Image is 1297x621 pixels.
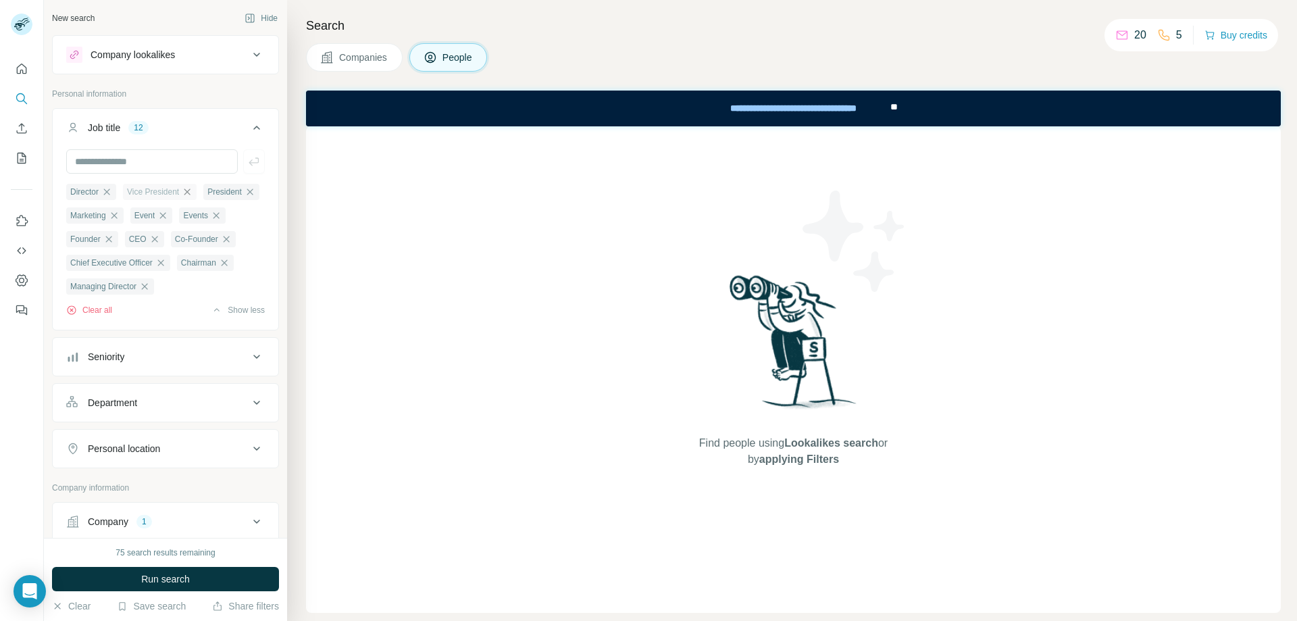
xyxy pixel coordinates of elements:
div: Department [88,396,137,409]
div: New search [52,12,95,24]
h4: Search [306,16,1281,35]
span: President [207,186,242,198]
span: applying Filters [759,453,839,465]
span: Event [134,209,155,222]
button: Company1 [53,505,278,538]
div: Job title [88,121,120,134]
button: Save search [117,599,186,613]
p: 5 [1176,27,1182,43]
div: Company [88,515,128,528]
button: Use Surfe API [11,239,32,263]
div: 1 [136,516,152,528]
button: Feedback [11,298,32,322]
button: Share filters [212,599,279,613]
span: People [442,51,474,64]
span: Chief Executive Officer [70,257,153,269]
button: Search [11,86,32,111]
span: Marketing [70,209,106,222]
span: Founder [70,233,101,245]
button: My lists [11,146,32,170]
button: Clear all [66,304,112,316]
div: 75 search results remaining [116,547,215,559]
span: Companies [339,51,388,64]
span: Events [183,209,208,222]
div: Seniority [88,350,124,364]
button: Enrich CSV [11,116,32,141]
button: Clear [52,599,91,613]
div: Personal location [88,442,160,455]
span: Chairman [181,257,216,269]
button: Dashboard [11,268,32,293]
button: Seniority [53,341,278,373]
button: Show less [211,304,265,316]
div: Company lookalikes [91,48,175,61]
span: Vice President [127,186,179,198]
p: Personal information [52,88,279,100]
button: Hide [235,8,287,28]
span: Run search [141,572,190,586]
button: Use Surfe on LinkedIn [11,209,32,233]
button: Run search [52,567,279,591]
span: Director [70,186,99,198]
span: Find people using or by [685,435,901,468]
span: Co-Founder [175,233,218,245]
img: Surfe Illustration - Stars [794,180,915,302]
p: Company information [52,482,279,494]
button: Department [53,387,278,419]
button: Job title12 [53,111,278,149]
span: CEO [129,233,147,245]
div: 12 [128,122,148,134]
p: 20 [1134,27,1146,43]
span: Lookalikes search [784,437,878,449]
button: Buy credits [1204,26,1267,45]
button: Quick start [11,57,32,81]
div: Open Intercom Messenger [14,575,46,607]
iframe: Banner [306,91,1281,126]
img: Surfe Illustration - Woman searching with binoculars [723,272,864,422]
button: Company lookalikes [53,39,278,71]
button: Personal location [53,432,278,465]
span: Managing Director [70,280,136,293]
